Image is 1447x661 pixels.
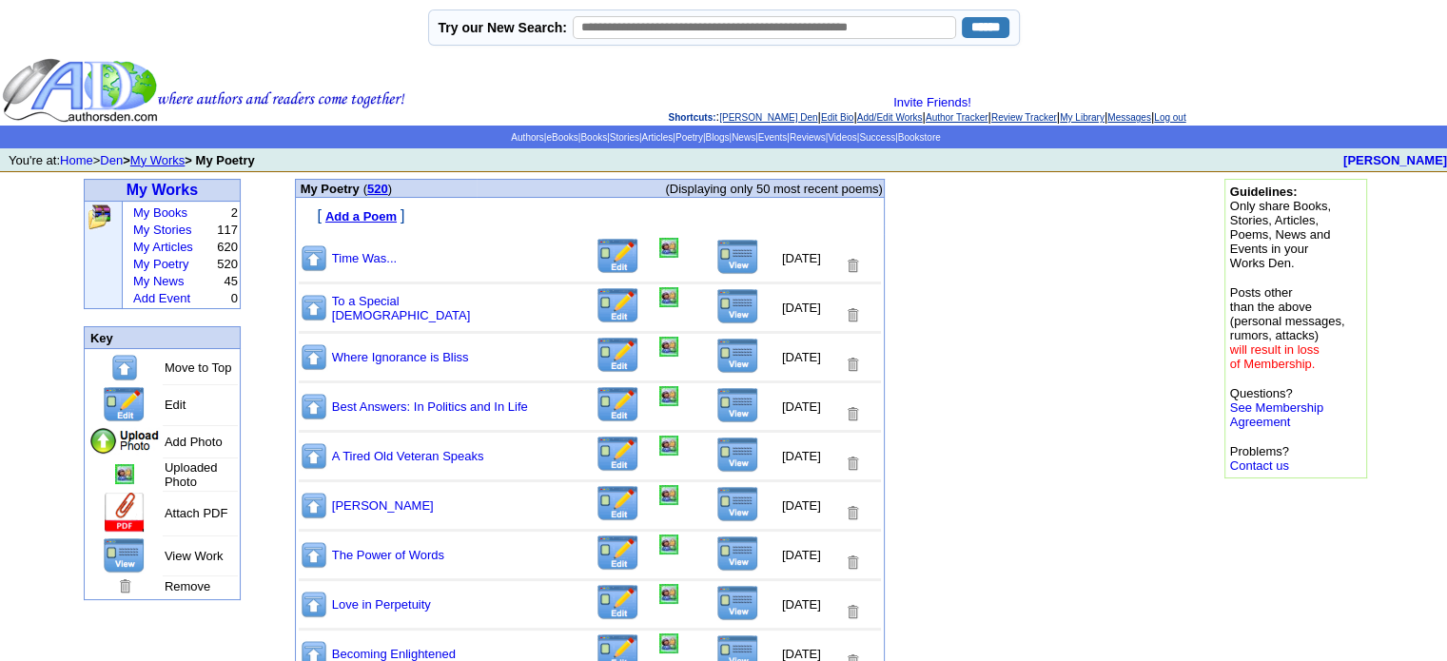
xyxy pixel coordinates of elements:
font: Uploaded Photo [165,460,218,489]
img: Move to top [110,353,139,382]
a: Edit Bio [821,112,853,123]
a: My Works [127,182,198,198]
img: Edit this Title [596,386,640,423]
img: Edit this Title [596,436,640,473]
a: Add Event [133,291,190,305]
b: [PERSON_NAME] [1343,153,1447,167]
label: Try our New Search: [439,20,567,35]
a: Log out [1154,112,1185,123]
font: Posts other than the above (personal messages, rumors, attacks) [1230,285,1345,371]
img: Move to top [300,243,328,273]
font: You're at: > [9,153,255,167]
a: See Membership Agreement [1230,400,1323,429]
span: Shortcuts: [668,112,715,123]
img: Add/Remove Photo [115,464,134,484]
a: Author Tracker [926,112,988,123]
img: Add/Remove Photo [659,337,678,357]
img: Click to add, upload, edit and remove all your books, stories, articles and poems. [87,204,112,230]
img: Edit this Title [596,337,640,374]
img: Removes this Title [844,603,861,621]
font: Remove [165,579,210,593]
font: 520 [217,257,238,271]
a: My Poetry [133,257,189,271]
font: Edit [165,398,186,412]
a: News [732,132,755,143]
a: Messages [1107,112,1151,123]
a: My Works [130,153,186,167]
img: Edit this Title [596,485,640,522]
font: My Poetry [301,182,360,196]
img: Move to top [300,441,328,471]
b: > [123,153,130,167]
img: Removes this Title [844,554,861,572]
a: Becoming Enlightened [332,647,456,661]
a: [PERSON_NAME] [332,498,434,513]
a: Reviews [790,132,826,143]
a: Bookstore [898,132,941,143]
img: Add/Remove Photo [659,535,678,554]
font: [ [317,207,321,224]
img: View this Title [716,338,759,374]
img: View this Title [716,585,759,621]
img: Removes this Title [844,257,861,275]
font: 620 [217,240,238,254]
a: My Library [1060,112,1105,123]
div: : | | | | | | | [409,95,1445,124]
font: Attach PDF [165,506,227,520]
b: > My Poetry [185,153,254,167]
a: Invite Friends! [893,95,971,109]
a: My Articles [133,240,193,254]
img: View this Title [716,239,759,275]
a: Blogs [705,132,729,143]
font: Questions? [1230,386,1323,429]
img: header_logo2.gif [2,57,405,124]
a: 520 [367,182,388,196]
a: Add a Poem [325,207,397,224]
a: Time Was... [332,251,397,265]
a: Videos [828,132,856,143]
a: A Tired Old Veteran Speaks [332,449,484,463]
font: [DATE] [782,597,821,612]
a: [PERSON_NAME] Den [719,112,817,123]
a: To a Special [DEMOGRAPHIC_DATA] [332,294,470,322]
img: Move to top [300,293,328,322]
img: View this Title [716,437,759,473]
font: [DATE] [782,350,821,364]
img: Edit this Title [596,287,640,324]
img: Add Photo [88,427,161,456]
img: Removes this Title [844,504,861,522]
img: Edit this Title [102,386,147,423]
a: Stories [610,132,639,143]
font: Only share Books, Stories, Articles, Poems, News and Events in your Works Den. [1230,185,1331,270]
img: Add Attachment [103,493,147,534]
img: Add/Remove Photo [659,386,678,406]
img: Move to top [300,590,328,619]
img: View this Page [103,537,146,574]
img: Move to top [300,342,328,372]
a: My Stories [133,223,191,237]
img: Add/Remove Photo [659,485,678,505]
font: 117 [217,223,238,237]
span: ) [388,182,392,196]
a: My Books [133,205,187,220]
a: Review Tracker [991,112,1057,123]
font: (Displaying only 50 most recent poems) [665,182,882,196]
img: Move to top [300,540,328,570]
img: Removes this Title [844,405,861,423]
img: Add/Remove Photo [659,436,678,456]
font: Problems? [1230,444,1289,473]
span: ( [363,182,367,196]
a: Authors [511,132,543,143]
font: [DATE] [782,449,821,463]
font: [DATE] [782,647,821,661]
font: [DATE] [782,399,821,414]
a: Add/Edit Works [857,112,923,123]
img: Add/Remove Photo [659,287,678,307]
font: [DATE] [782,301,821,315]
a: Den [100,153,123,167]
a: Contact us [1230,458,1289,473]
img: View this Title [716,387,759,423]
a: Where Ignorance is Bliss [332,350,469,364]
a: Articles [641,132,673,143]
font: Add Photo [165,435,223,449]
